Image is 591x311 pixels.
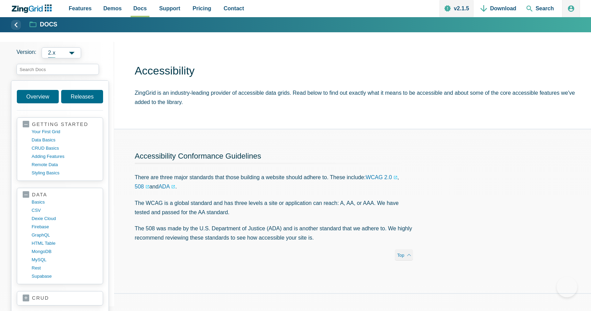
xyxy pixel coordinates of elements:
[103,4,122,13] span: Demos
[32,272,97,280] a: supabase
[135,182,149,191] a: 508
[16,47,36,58] span: Version:
[16,47,109,58] label: Versions
[32,198,97,206] a: basics
[224,4,244,13] span: Contact
[32,152,97,161] a: adding features
[32,264,97,272] a: rest
[40,22,57,28] strong: Docs
[11,4,55,13] a: ZingChart Logo. Click to return to the homepage
[193,4,211,13] span: Pricing
[133,4,147,13] span: Docs
[69,4,92,13] span: Features
[32,239,97,247] a: HTML table
[135,198,413,217] p: The WCAG is a global standard and has three levels a site or application can reach: A, AA, or AAA...
[135,173,413,191] p: There are three major standards that those building a website should adhere to. These include: , ...
[17,90,59,103] a: Overview
[32,161,97,169] a: remote data
[32,169,97,177] a: styling basics
[32,215,97,223] a: dexie cloud
[23,295,97,302] a: crud
[557,277,577,297] iframe: Help Scout Beacon - Open
[32,247,97,256] a: MongoDB
[32,206,97,215] a: CSV
[158,182,175,191] a: ADA
[32,128,97,136] a: your first grid
[32,223,97,231] a: firebase
[23,192,97,198] a: data
[30,21,57,29] a: Docs
[135,224,413,242] p: The 508 was made by the U.S. Department of Justice (ADA) and is another standard that we adhere t...
[135,64,580,79] h1: Accessibility
[32,256,97,264] a: MySQL
[32,231,97,239] a: GraphQL
[366,173,397,182] a: WCAG 2.0
[159,4,180,13] span: Support
[23,121,97,128] a: getting started
[135,88,580,107] p: ZingGrid is an industry-leading provider of accessible data grids. Read below to find out exactly...
[61,90,103,103] a: Releases
[135,152,261,160] a: Accessibility Conformance Guidelines
[32,136,97,144] a: data basics
[32,144,97,152] a: CRUD basics
[16,64,99,75] input: search input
